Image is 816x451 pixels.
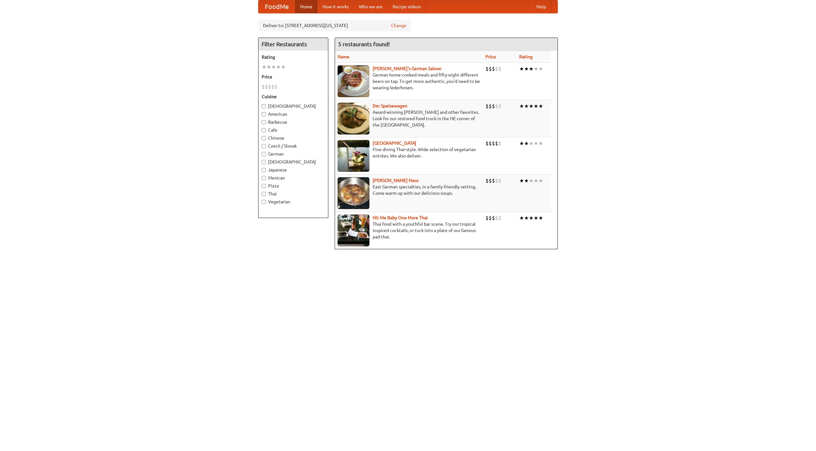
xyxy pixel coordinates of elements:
img: kohlhaus.jpg [338,177,369,209]
label: Cafe [262,127,325,133]
a: Price [485,54,496,59]
li: $ [265,83,268,90]
li: $ [271,83,274,90]
li: ★ [519,103,524,110]
li: ★ [534,65,538,72]
li: ★ [519,65,524,72]
label: Pizza [262,183,325,189]
li: ★ [534,140,538,147]
li: ★ [538,215,543,222]
a: Recipe videos [388,0,426,13]
li: $ [495,65,498,72]
p: East German specialties, in a family-friendly setting. Come warm up with our delicious soups. [338,184,480,196]
li: $ [485,65,489,72]
a: [GEOGRAPHIC_DATA] [373,141,416,146]
li: ★ [538,177,543,184]
input: Barbecue [262,120,266,124]
input: Czech / Slovak [262,144,266,148]
input: Vegetarian [262,200,266,204]
li: $ [498,103,501,110]
a: FoodMe [259,0,295,13]
label: [DEMOGRAPHIC_DATA] [262,159,325,165]
li: ★ [524,65,529,72]
li: $ [492,103,495,110]
li: ★ [271,63,276,70]
p: Award-winning [PERSON_NAME] and other favorites. Look for our restored food truck in the NE corne... [338,109,480,128]
input: German [262,152,266,156]
li: ★ [529,215,534,222]
li: $ [489,103,492,110]
a: Hit Me Baby One More Thai [373,215,428,220]
li: ★ [281,63,286,70]
ng-pluralize: 5 restaurants found! [338,41,390,47]
li: $ [498,177,501,184]
li: $ [274,83,278,90]
li: $ [492,215,495,222]
li: $ [498,215,501,222]
li: $ [489,177,492,184]
label: Czech / Slovak [262,143,325,149]
li: $ [485,140,489,147]
li: ★ [262,63,266,70]
h5: Cuisine [262,93,325,100]
li: $ [492,140,495,147]
li: ★ [529,140,534,147]
img: babythai.jpg [338,215,369,246]
h5: Price [262,74,325,80]
a: Der Speisewagen [373,103,407,108]
img: satay.jpg [338,140,369,172]
li: $ [498,140,501,147]
li: $ [268,83,271,90]
li: $ [495,103,498,110]
a: Change [391,22,406,29]
label: Japanese [262,167,325,173]
li: ★ [534,177,538,184]
li: ★ [538,65,543,72]
input: Japanese [262,168,266,172]
li: $ [489,140,492,147]
label: American [262,111,325,117]
li: $ [485,215,489,222]
input: Pizza [262,184,266,188]
li: ★ [519,140,524,147]
li: $ [495,215,498,222]
label: Vegetarian [262,199,325,205]
input: Mexican [262,176,266,180]
a: How it works [317,0,354,13]
p: Fine dining Thai-style. Wide selection of vegetarian entrées. We also deliver. [338,146,480,159]
p: Thai food with a youthful bar scene. Try our tropical inspired cocktails, or tuck into a plate of... [338,221,480,240]
label: Mexican [262,175,325,181]
li: $ [489,215,492,222]
li: ★ [524,215,529,222]
li: ★ [524,177,529,184]
a: [PERSON_NAME]'s German Saloon [373,66,441,71]
img: speisewagen.jpg [338,103,369,135]
label: [DEMOGRAPHIC_DATA] [262,103,325,109]
li: $ [489,65,492,72]
label: Chinese [262,135,325,141]
a: [PERSON_NAME] Haus [373,178,419,183]
li: $ [492,177,495,184]
li: ★ [538,103,543,110]
label: Thai [262,191,325,197]
li: ★ [538,140,543,147]
label: German [262,151,325,157]
li: ★ [524,103,529,110]
li: ★ [266,63,271,70]
a: Home [295,0,317,13]
li: $ [262,83,265,90]
li: $ [485,103,489,110]
div: Deliver to: [STREET_ADDRESS][US_STATE] [258,20,411,31]
a: Name [338,54,349,59]
input: Chinese [262,136,266,140]
li: ★ [524,140,529,147]
input: American [262,112,266,116]
li: $ [495,140,498,147]
li: ★ [519,215,524,222]
li: ★ [276,63,281,70]
a: Help [531,0,551,13]
a: Who we are [354,0,388,13]
li: $ [498,65,501,72]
